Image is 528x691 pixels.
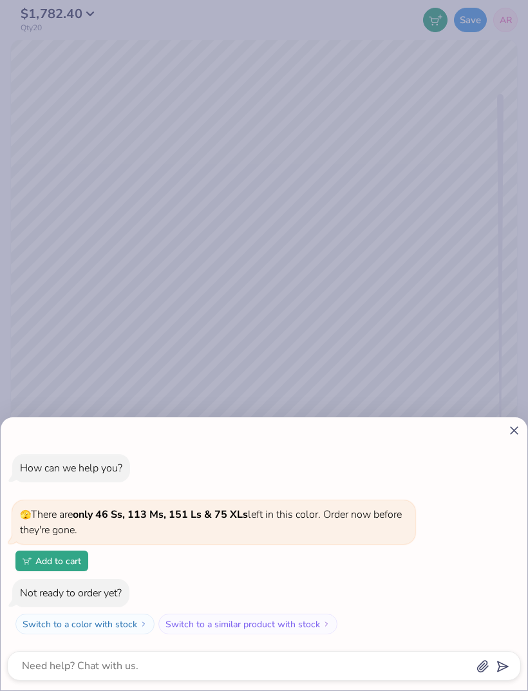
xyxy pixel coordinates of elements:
[15,614,155,634] button: Switch to a color with stock
[20,509,31,521] span: 🫣
[23,557,32,565] img: Add to cart
[20,507,402,537] span: There are left in this color. Order now before they're gone.
[158,614,337,634] button: Switch to a similar product with stock
[20,586,122,600] div: Not ready to order yet?
[323,620,330,628] img: Switch to a similar product with stock
[20,461,122,475] div: How can we help you?
[73,507,248,522] strong: only 46 Ss, 113 Ms, 151 Ls & 75 XLs
[15,551,88,571] button: Add to cart
[140,620,147,628] img: Switch to a color with stock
